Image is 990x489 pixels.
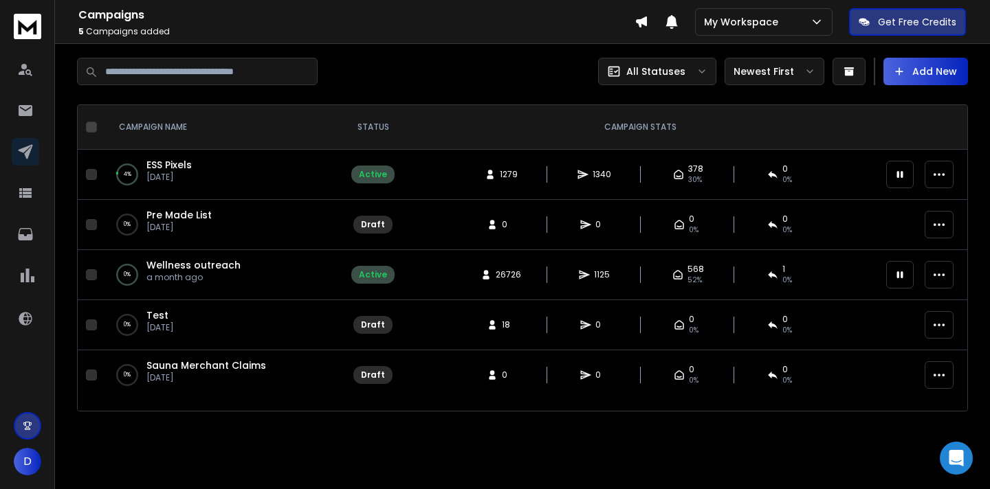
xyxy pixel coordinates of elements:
th: CAMPAIGN STATS [403,105,878,150]
div: Active [359,269,387,280]
img: logo [14,14,41,39]
p: [DATE] [146,172,192,183]
span: 0 % [782,174,792,185]
div: Active [359,169,387,180]
td: 0%Sauna Merchant Claims[DATE] [102,350,343,400]
td: 4%ESS Pixels[DATE] [102,150,343,200]
p: My Workspace [704,15,784,29]
span: 1125 [594,269,610,280]
span: 378 [688,163,703,174]
span: 0% [782,375,792,386]
h1: Campaigns [78,7,635,23]
div: Open Intercom Messenger [940,442,973,475]
div: Draft [361,219,385,230]
span: 1 [782,264,785,275]
button: D [14,448,41,475]
a: Wellness outreach [146,258,241,272]
p: 0 % [124,218,131,231]
span: 1340 [593,169,611,180]
span: 26726 [496,269,521,280]
p: 0 % [124,368,131,382]
span: 0 [782,314,788,325]
span: 0 [689,364,694,375]
p: [DATE] [146,372,266,383]
th: CAMPAIGN NAME [102,105,343,150]
span: 52 % [687,275,702,286]
p: 0 % [124,318,131,332]
a: ESS Pixels [146,158,192,172]
p: [DATE] [146,322,174,333]
button: Get Free Credits [849,8,966,36]
span: 18 [502,319,516,330]
span: 0% [782,325,792,336]
a: Pre Made List [146,208,212,222]
span: 0 [689,214,694,225]
div: Draft [361,369,385,380]
th: STATUS [343,105,403,150]
span: 0% [689,375,698,386]
span: 0 [782,163,788,174]
span: 0 [595,219,609,230]
span: 0 [502,369,516,380]
span: 5 [78,25,84,37]
span: 0 % [782,275,792,286]
span: 0% [689,325,698,336]
p: Campaigns added [78,26,635,37]
span: 0 [502,219,516,230]
td: 0%Wellness outreacha month ago [102,250,343,300]
span: 0% [782,225,792,236]
button: Newest First [725,58,824,85]
div: Draft [361,319,385,330]
span: 0 [782,214,788,225]
span: 0 [689,314,694,325]
a: Test [146,308,168,322]
td: 0%Test[DATE] [102,300,343,350]
p: a month ago [146,272,241,283]
td: 0%Pre Made List[DATE] [102,200,343,250]
span: 30 % [688,174,702,185]
p: All Statuses [626,65,685,78]
span: 0 [595,369,609,380]
button: Add New [883,58,968,85]
span: 0 [595,319,609,330]
a: Sauna Merchant Claims [146,359,266,372]
span: 0 [782,364,788,375]
span: 568 [687,264,704,275]
span: 1279 [500,169,518,180]
p: Get Free Credits [878,15,956,29]
span: 0% [689,225,698,236]
p: 4 % [124,168,131,181]
p: [DATE] [146,222,212,233]
p: 0 % [124,268,131,282]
